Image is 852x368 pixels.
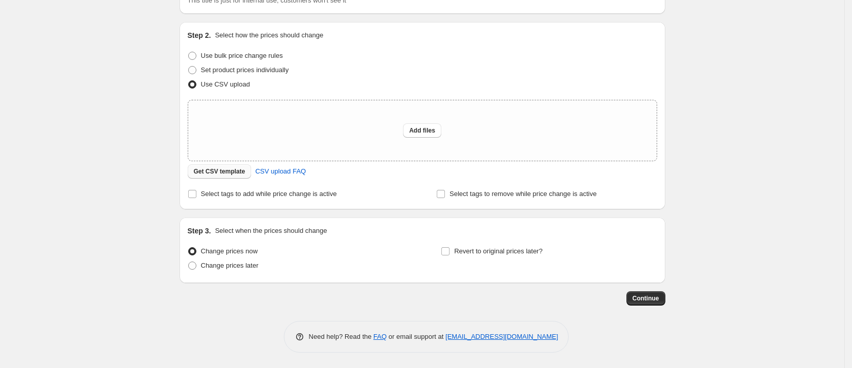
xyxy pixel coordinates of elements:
a: [EMAIL_ADDRESS][DOMAIN_NAME] [445,333,558,340]
a: FAQ [373,333,387,340]
h2: Step 2. [188,30,211,40]
p: Select when the prices should change [215,226,327,236]
span: Select tags to add while price change is active [201,190,337,198]
a: CSV upload FAQ [249,163,312,180]
button: Get CSV template [188,164,252,179]
span: Use bulk price change rules [201,52,283,59]
span: or email support at [387,333,445,340]
span: Continue [633,294,659,302]
span: Need help? Read the [309,333,374,340]
span: Revert to original prices later? [454,247,543,255]
button: Add files [403,123,441,138]
span: Change prices later [201,262,259,269]
span: Get CSV template [194,167,245,176]
span: Set product prices individually [201,66,289,74]
span: CSV upload FAQ [255,166,306,177]
p: Select how the prices should change [215,30,323,40]
h2: Step 3. [188,226,211,236]
span: Select tags to remove while price change is active [450,190,597,198]
span: Change prices now [201,247,258,255]
button: Continue [626,291,665,306]
span: Use CSV upload [201,80,250,88]
span: Add files [409,126,435,135]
